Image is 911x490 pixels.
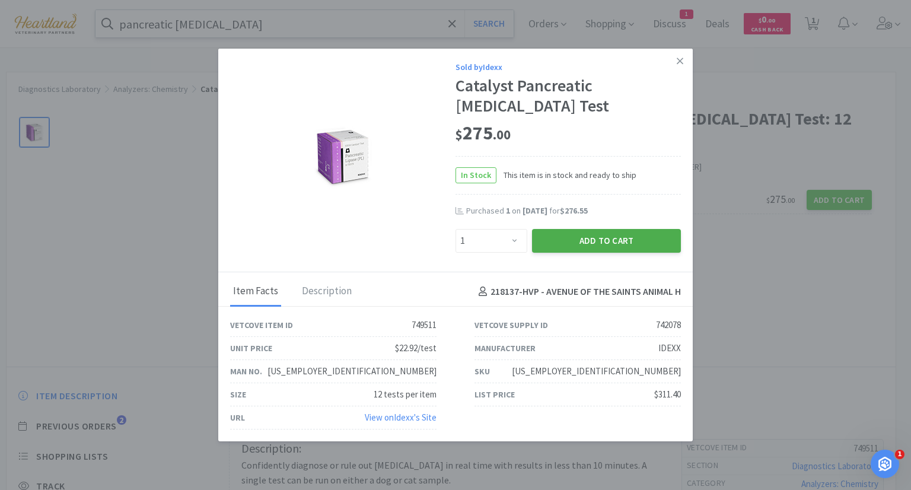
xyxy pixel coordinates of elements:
div: Unit Price [230,342,272,355]
div: 742078 [656,318,681,332]
span: $276.55 [560,205,588,216]
div: Man No. [230,365,262,378]
div: Vetcove Item ID [230,319,293,332]
div: Catalyst Pancreatic [MEDICAL_DATA] Test [455,76,681,116]
span: This item is in stock and ready to ship [496,168,636,182]
div: Item Facts [230,277,281,307]
span: 1 [506,205,510,216]
span: . 00 [493,126,511,143]
iframe: Intercom live chat [871,450,899,478]
div: 12 tests per item [374,387,437,402]
span: 1 [895,450,904,459]
div: URL [230,411,245,424]
span: [DATE] [523,205,547,216]
span: 275 [455,121,511,145]
a: View onIdexx's Site [365,412,437,423]
div: Vetcove Supply ID [474,319,548,332]
div: Size [230,388,246,401]
div: Manufacturer [474,342,536,355]
div: [US_EMPLOYER_IDENTIFICATION_NUMBER] [512,364,681,378]
span: In Stock [456,168,496,183]
div: Sold by Idexx [455,61,681,74]
div: SKU [474,365,490,378]
div: IDEXX [658,341,681,355]
div: [US_EMPLOYER_IDENTIFICATION_NUMBER] [267,364,437,378]
div: Purchased on for [466,205,681,217]
div: $22.92/test [395,341,437,355]
div: 749511 [412,318,437,332]
img: 483bac7965e64df1b8a05887fb6e52e5_742078.jpeg [298,112,387,201]
span: $ [455,126,463,143]
div: Description [299,277,355,307]
div: $311.40 [654,387,681,402]
button: Add to Cart [532,229,681,253]
h4: 218137 - HVP - AVENUE OF THE SAINTS ANIMAL H [474,284,681,300]
div: List Price [474,388,515,401]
